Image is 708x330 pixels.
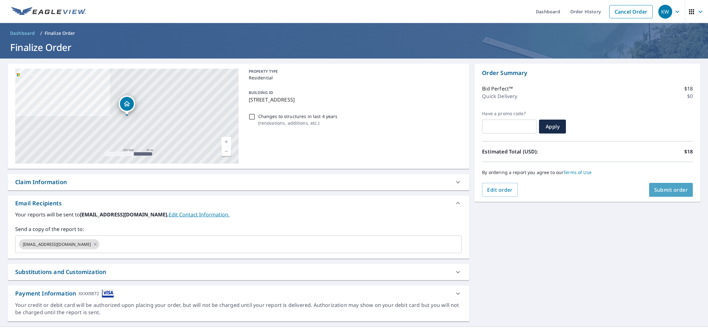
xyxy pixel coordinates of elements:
p: PROPERTY TYPE [249,69,460,74]
div: [EMAIL_ADDRESS][DOMAIN_NAME] [19,239,99,249]
p: Estimated Total (USD): [482,148,587,155]
div: Substitutions and Customization [8,264,469,280]
p: Finalize Order [45,30,75,36]
label: Your reports will be sent to [15,211,462,218]
a: Current Level 17, Zoom In [222,137,231,146]
a: Cancel Order [609,5,653,18]
b: [EMAIL_ADDRESS][DOMAIN_NAME]. [80,211,169,218]
div: Your credit or debit card will be authorized upon placing your order, but will not be charged unt... [15,302,462,316]
p: ( renovations, additions, etc. ) [258,120,338,126]
span: Submit order [654,186,688,193]
div: Claim Information [15,178,67,186]
p: Bid Perfect™ [482,85,513,92]
p: BUILDING ID [249,90,273,95]
p: Changes to structures in last 4 years [258,113,338,120]
li: / [40,29,42,37]
div: Payment InformationXXXX9872cardImage [8,285,469,302]
div: KW [658,5,672,19]
p: Quick Delivery [482,92,517,100]
p: Residential [249,74,460,81]
label: Send a copy of the report to: [15,225,462,233]
p: $0 [687,92,693,100]
div: Email Recipients [15,199,62,208]
span: Dashboard [10,30,35,36]
h1: Finalize Order [8,41,700,54]
a: Current Level 17, Zoom Out [222,146,231,156]
div: Payment Information [15,289,114,298]
label: Have a promo code? [482,111,536,116]
a: Terms of Use [563,169,592,175]
button: Edit order [482,183,518,197]
a: EditContactInfo [169,211,229,218]
div: Email Recipients [8,196,469,211]
p: $18 [684,148,693,155]
img: cardImage [102,289,114,298]
div: XXXX9872 [78,289,99,298]
a: Dashboard [8,28,38,38]
button: Apply [539,120,566,134]
div: Claim Information [8,174,469,190]
p: [STREET_ADDRESS] [249,96,460,103]
p: By ordering a report you agree to our [482,170,693,175]
nav: breadcrumb [8,28,700,38]
p: Order Summary [482,69,693,77]
span: Apply [544,123,561,130]
div: Dropped pin, building 1, Residential property, 71529 SW Lake Dr Pendleton, OR 97801 [119,96,135,115]
div: Substitutions and Customization [15,268,106,276]
span: Edit order [487,186,513,193]
button: Submit order [649,183,693,197]
p: $18 [684,85,693,92]
img: EV Logo [11,7,86,16]
span: [EMAIL_ADDRESS][DOMAIN_NAME] [19,241,95,247]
